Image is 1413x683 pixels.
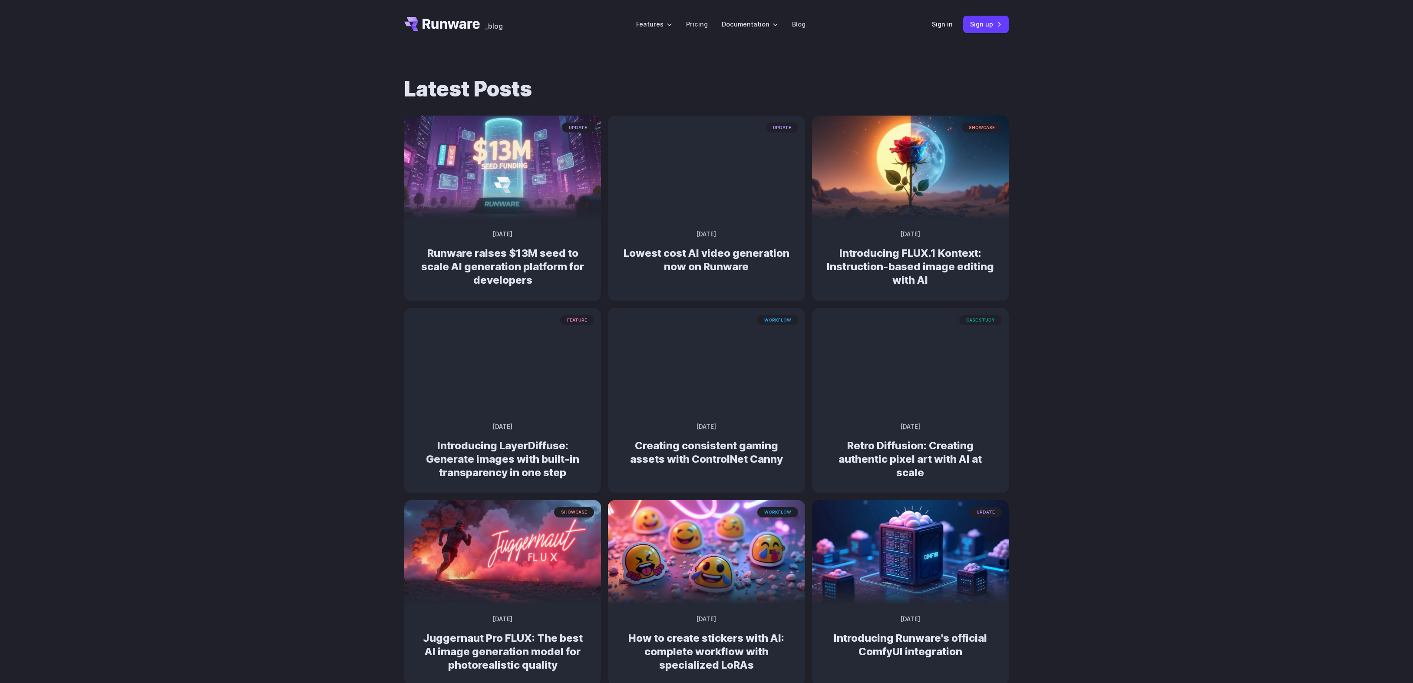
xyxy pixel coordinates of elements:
[636,19,672,29] label: Features
[757,315,798,325] span: workflow
[812,500,1009,604] img: Futuristic server labeled 'COMFYUI' with glowing blue lights and a brain-like structure on top
[622,631,791,672] h2: How to create stickers with AI: complete workflow with specialized LoRAs
[686,19,708,29] a: Pricing
[826,439,995,480] h2: Retro Diffusion: Creating authentic pixel art with AI at scale
[418,246,587,287] h2: Runware raises $13M seed to scale AI generation platform for developers
[404,17,480,31] a: Go to /
[608,500,805,604] img: A collection of vibrant, neon-style animal and nature stickers with a futuristic aesthetic
[901,615,920,624] time: [DATE]
[404,500,601,604] img: creative ad image of powerful runner leaving a trail of pink smoke and sparks, speed, lights floa...
[826,246,995,287] h2: Introducing FLUX.1 Kontext: Instruction-based image editing with AI
[622,246,791,273] h2: Lowest cost AI video generation now on Runware
[560,315,594,325] span: feature
[812,116,1009,220] img: Surreal rose in a desert landscape, split between day and night with the sun and moon aligned beh...
[901,422,920,432] time: [DATE]
[562,123,594,133] span: update
[792,19,806,29] a: Blog
[608,405,805,480] a: An array of glowing, stylized elemental orbs and flames in various containers and stands, depicte...
[404,405,601,494] a: A cloaked figure made entirely of bending light and heat distortion, slightly warping the scene b...
[608,116,805,220] img: Neon-lit movie clapperboard with the word 'RUNWARE' in a futuristic server room
[418,631,587,672] h2: Juggernaut Pro FLUX: The best AI image generation model for photorealistic quality
[963,16,1009,33] a: Sign up
[485,23,503,30] span: _blog
[404,76,1009,102] h1: Latest Posts
[697,422,716,432] time: [DATE]
[404,213,601,301] a: Futuristic city scene with neon lights showing Runware announcement of $13M seed funding in large...
[418,439,587,480] h2: Introducing LayerDiffuse: Generate images with built-in transparency in one step
[493,230,512,239] time: [DATE]
[962,123,1002,133] span: showcase
[812,405,1009,494] a: a red sports car on a futuristic highway with a sunset and city skyline in the background, styled...
[697,230,716,239] time: [DATE]
[493,615,512,624] time: [DATE]
[722,19,778,29] label: Documentation
[554,507,594,517] span: showcase
[812,213,1009,301] a: Surreal rose in a desert landscape, split between day and night with the sun and moon aligned beh...
[959,315,1002,325] span: case study
[932,19,953,29] a: Sign in
[901,230,920,239] time: [DATE]
[812,308,1009,412] img: a red sports car on a futuristic highway with a sunset and city skyline in the background, styled...
[757,507,798,517] span: workflow
[970,507,1002,517] span: update
[766,123,798,133] span: update
[697,615,716,624] time: [DATE]
[404,116,601,220] img: Futuristic city scene with neon lights showing Runware announcement of $13M seed funding in large...
[826,631,995,658] h2: Introducing Runware's official ComfyUI integration
[608,308,805,412] img: An array of glowing, stylized elemental orbs and flames in various containers and stands, depicte...
[493,422,512,432] time: [DATE]
[608,213,805,288] a: Neon-lit movie clapperboard with the word 'RUNWARE' in a futuristic server room update [DATE] Low...
[622,439,791,466] h2: Creating consistent gaming assets with ControlNet Canny
[812,597,1009,672] a: Futuristic server labeled 'COMFYUI' with glowing blue lights and a brain-like structure on top up...
[485,17,503,31] a: _blog
[404,308,601,412] img: A cloaked figure made entirely of bending light and heat distortion, slightly warping the scene b...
